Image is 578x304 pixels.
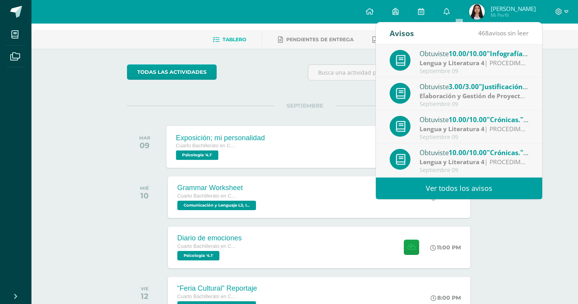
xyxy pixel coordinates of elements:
span: "Justificación y Beneficiarios" [479,82,576,91]
div: | PROCEDIMENTAL [420,125,529,134]
span: "Infografías." [487,49,531,58]
a: Ver todos los avisos [376,178,542,199]
span: SEPTIEMBRE [274,102,336,109]
span: 10.00/10.00 [449,148,487,157]
a: Entregadas [372,33,416,46]
a: Pendientes de entrega [278,33,353,46]
span: 468 [478,29,489,37]
div: Septiembre 09 [420,167,529,174]
div: Septiembre 09 [420,101,529,108]
div: | PROCEDIMENTAL [420,59,529,68]
img: a01a7cb88695f208475393b266728c8f.png [469,4,485,20]
div: | PROCEDIMENTAL [420,92,529,101]
span: "Crónicas." [487,115,528,124]
div: “Feria Cultural” Reportaje [177,284,258,293]
span: Cuarto Bachillerato en Ciencias y Letras [176,143,236,148]
div: Exposición; mi personalidad [176,134,265,142]
div: 09 [139,141,150,150]
span: 3.00/3.00 [449,82,479,91]
div: 11:00 PM [430,244,461,251]
div: MAR [139,135,150,141]
span: Pendientes de entrega [286,37,353,42]
div: Obtuviste en [420,81,529,92]
div: Grammar Worksheet [177,184,258,192]
div: Septiembre 09 [420,68,529,75]
div: Obtuviste en [420,147,529,157]
div: 10 [140,191,149,200]
div: VIE [141,286,149,291]
div: 12 [141,291,149,301]
span: Cuarto Bachillerato en Ciencias y Letras [177,193,236,199]
span: Comunicación y Lenguaje L3, Inglés 4 'Inglés - Intermedio "A"' [177,201,256,210]
span: Tablero [223,37,246,42]
strong: Elaboración y Gestión de Proyectos [420,92,527,100]
div: Diario de emociones [177,234,242,242]
span: "Crónicas." [487,148,528,157]
strong: Lengua y Literatura 4 [420,59,484,67]
strong: Lengua y Literatura 4 [420,157,484,166]
a: Tablero [213,33,246,46]
strong: Lengua y Literatura 4 [420,125,484,133]
div: Obtuviste en [420,48,529,59]
span: Cuarto Bachillerato en Ciencias y Letras [177,294,236,299]
input: Busca una actividad próxima aquí... [308,65,482,80]
span: Psicología '4.1' [176,150,218,160]
span: [PERSON_NAME] [491,5,536,13]
div: Obtuviste en [420,114,529,125]
span: Cuarto Bachillerato en Ciencias y Letras [177,244,236,249]
a: todas las Actividades [127,64,217,80]
span: 10.00/10.00 [449,115,487,124]
span: avisos sin leer [478,29,528,37]
span: Psicología '4.1' [177,251,219,260]
div: | PROCEDIMENTAL [420,157,529,167]
div: Avisos [390,22,414,44]
div: Septiembre 09 [420,134,529,141]
div: 8:00 PM [431,294,461,301]
span: 10.00/10.00 [449,49,487,58]
div: MIÉ [140,185,149,191]
span: Mi Perfil [491,12,536,18]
